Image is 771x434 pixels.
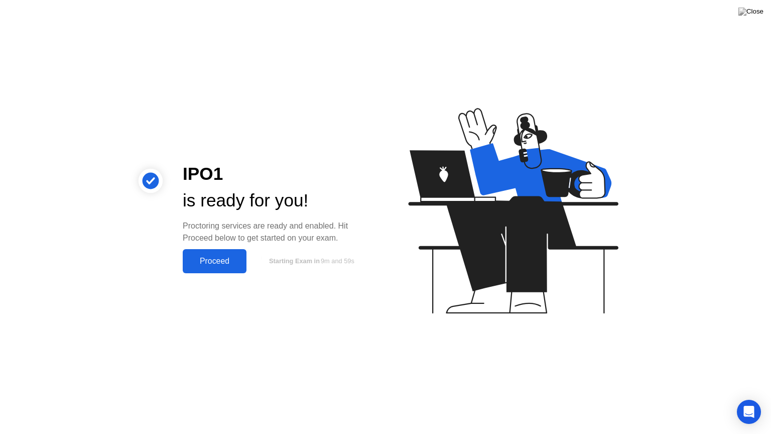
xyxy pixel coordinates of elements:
[183,187,369,214] div: is ready for you!
[321,257,354,265] span: 9m and 59s
[251,252,369,271] button: Starting Exam in9m and 59s
[738,8,763,16] img: Close
[183,220,369,244] div: Proctoring services are ready and enabled. Hit Proceed below to get started on your exam.
[737,400,761,424] div: Open Intercom Messenger
[183,249,246,273] button: Proceed
[183,161,369,187] div: IPO1
[186,257,243,266] div: Proceed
